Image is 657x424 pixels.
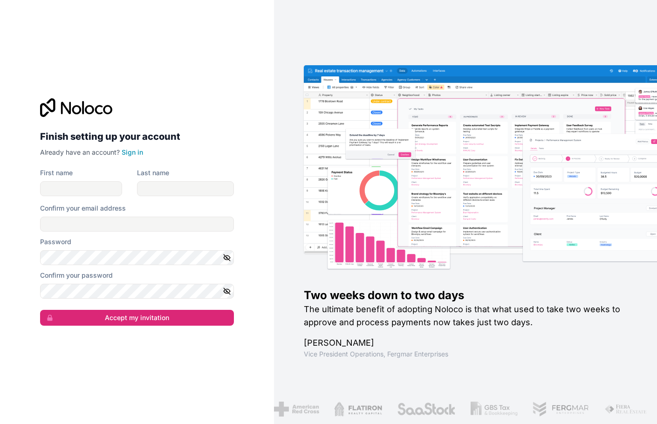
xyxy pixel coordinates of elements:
input: family-name [137,181,234,196]
img: /assets/saastock-C6Zbiodz.png [397,402,456,417]
label: Password [40,237,71,246]
img: /assets/flatiron-C8eUkumj.png [334,402,382,417]
input: Password [40,250,234,265]
h2: Finish setting up your account [40,128,234,145]
img: /assets/gbstax-C-GtDUiK.png [470,402,518,417]
span: Already have an account? [40,148,120,156]
a: Sign in [122,148,143,156]
img: /assets/fergmar-CudnrXN5.png [533,402,589,417]
h1: [PERSON_NAME] [304,336,628,349]
img: /assets/fiera-fwj2N5v4.png [604,402,648,417]
h1: Two weeks down to two days [304,288,628,303]
label: Last name [137,168,169,178]
input: Email address [40,217,234,232]
label: First name [40,168,73,178]
input: Confirm password [40,284,234,299]
h1: Vice President Operations , Fergmar Enterprises [304,349,628,359]
img: /assets/american-red-cross-BAupjrZR.png [274,402,319,417]
button: Accept my invitation [40,310,234,326]
h2: The ultimate benefit of adopting Noloco is that what used to take two weeks to approve and proces... [304,303,628,329]
input: given-name [40,181,122,196]
label: Confirm your email address [40,204,126,213]
label: Confirm your password [40,271,113,280]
